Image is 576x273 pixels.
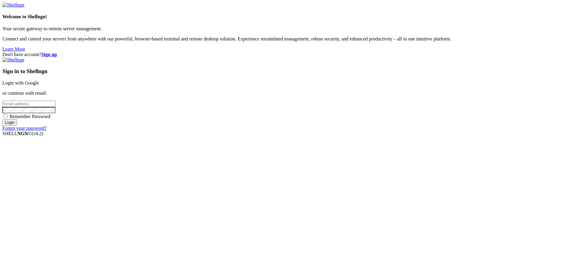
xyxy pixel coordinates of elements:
p: or continue with email: [2,91,574,96]
input: Remember Password [4,114,7,118]
div: Don't have account? [2,52,574,57]
img: Shellngn [2,57,24,63]
a: Learn More [2,46,25,52]
a: Sign up [41,52,57,57]
a: Login with Google [2,80,39,85]
p: Your secure gateway to remote server management. [2,26,574,31]
b: NGN [17,131,28,136]
a: Forgot your password? [2,126,46,131]
span: 4.2.0 [32,131,43,136]
h3: Sign in to Shellngn [2,68,574,75]
input: Login [2,119,17,126]
h4: Welcome to Shellngn! [2,14,574,19]
span: Remember Password [10,114,50,119]
span: SHELL © [2,131,43,136]
img: Shellngn [2,2,24,8]
input: Email address [2,101,55,107]
p: Connect and control your servers from anywhere with our powerful, browser-based terminal and remo... [2,36,574,42]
